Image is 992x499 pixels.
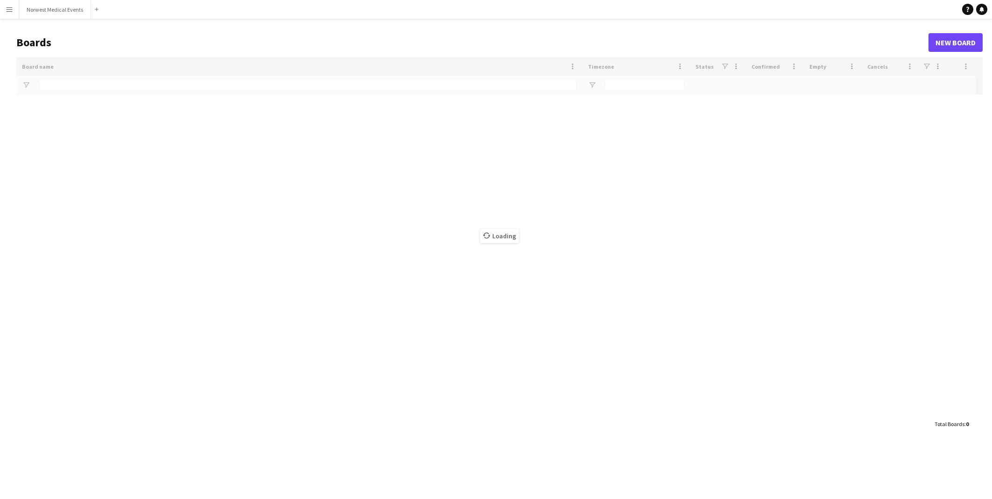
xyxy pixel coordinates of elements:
[480,229,519,243] span: Loading
[935,421,964,428] span: Total Boards
[19,0,91,19] button: Norwest Medical Events
[928,33,983,52] a: New Board
[16,36,928,50] h1: Boards
[966,421,969,428] span: 0
[935,415,969,433] div: :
